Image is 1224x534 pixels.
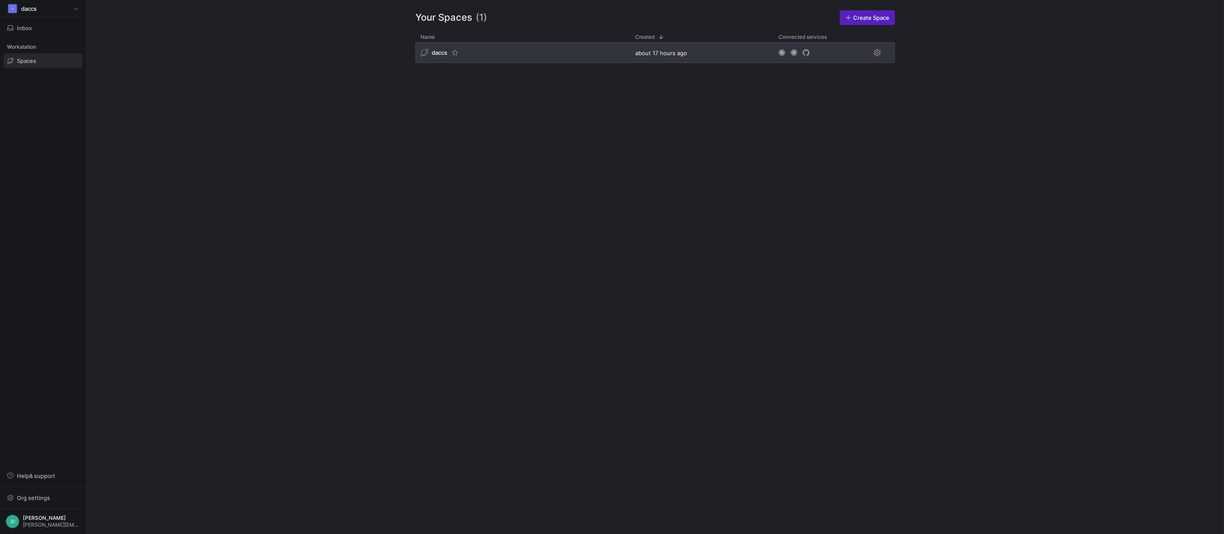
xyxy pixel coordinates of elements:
a: Spaces [3,53,82,68]
span: Org settings [17,494,50,501]
div: JD [6,515,19,528]
span: (1) [476,10,487,25]
button: JD[PERSON_NAME][PERSON_NAME][EMAIL_ADDRESS][DOMAIN_NAME] [3,512,82,531]
span: Connected services [778,34,827,40]
div: D [8,4,17,13]
span: daccs [432,49,447,56]
span: Create Space [853,14,889,21]
a: Create Space [840,10,895,25]
span: Help & support [17,472,55,479]
span: Your Spaces [415,10,472,25]
a: Org settings [3,495,82,502]
span: [PERSON_NAME][EMAIL_ADDRESS][DOMAIN_NAME] [23,522,80,528]
span: Inbox [17,25,32,31]
button: Inbox [3,21,82,35]
span: Spaces [17,57,36,64]
span: [PERSON_NAME] [23,515,80,521]
span: Created [635,34,655,40]
div: Press SPACE to select this row. [415,42,895,66]
span: about 17 hours ago [635,50,687,56]
span: Name [421,34,435,40]
span: daccs [21,5,37,12]
button: Help& support [3,468,82,483]
button: Org settings [3,490,82,505]
div: Workstation [3,41,82,53]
